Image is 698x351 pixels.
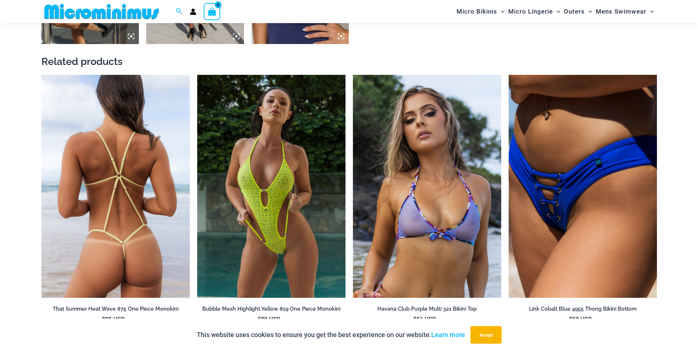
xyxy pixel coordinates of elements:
a: Micro BikinisMenu ToggleMenu Toggle [455,2,506,21]
a: That Summer Heat Wave 875 One Piece Monokini 10That Summer Heat Wave 875 One Piece Monokini 12Tha... [41,75,190,298]
span: Micro Bikinis [457,2,497,21]
span: $ [413,315,417,323]
a: That Summer Heat Wave 875 One Piece Monokini [41,306,190,315]
a: Bubble Mesh Highlight Yellow 819 One Piece Monokini [197,306,346,315]
img: That Summer Heat Wave 875 One Piece Monokini 12 [41,75,190,298]
span: Menu Toggle [553,2,560,21]
h2: Havana Club Purple Multi 321 Bikini Top [353,306,501,312]
nav: Site Navigation [454,1,657,22]
h2: Link Cobalt Blue 4955 Thong Bikini Bottom [509,306,657,312]
a: Havana Club Purple Multi 321 Top 01Havana Club Purple Multi 321 Top 451 Bottom 03Havana Club Purp... [353,75,501,298]
span: Outers [564,2,585,21]
span: $ [569,315,572,323]
a: Mens SwimwearMenu ToggleMenu Toggle [594,2,655,21]
a: Link Cobalt Blue 4955 Thong Bikini Bottom [509,306,657,315]
img: Link Cobalt Blue 4955 Bottom 02 [509,75,657,298]
h2: That Summer Heat Wave 875 One Piece Monokini [41,306,190,312]
a: OutersMenu ToggleMenu Toggle [562,2,594,21]
bdi: 95 USD [102,315,125,323]
span: Menu Toggle [497,2,505,21]
img: Havana Club Purple Multi 321 Top 01 [353,75,501,298]
span: Mens Swimwear [596,2,646,21]
bdi: 89 USD [258,315,280,323]
span: Micro Lingerie [508,2,553,21]
a: Search icon link [176,7,182,16]
bdi: 59 USD [569,315,592,323]
a: Learn more [431,331,465,339]
a: View Shopping Cart, empty [204,3,221,20]
button: Accept [470,326,502,344]
h2: Related products [41,55,657,68]
bdi: 51 USD [413,315,436,323]
a: Bubble Mesh Highlight Yellow 819 One Piece 02Bubble Mesh Highlight Yellow 819 One Piece 06Bubble ... [197,75,346,298]
a: Account icon link [190,8,196,15]
h2: Bubble Mesh Highlight Yellow 819 One Piece Monokini [197,306,346,312]
p: This website uses cookies to ensure you get the best experience on our website. [197,329,465,340]
a: Havana Club Purple Multi 321 Bikini Top [353,306,501,315]
a: Micro LingerieMenu ToggleMenu Toggle [506,2,562,21]
img: Bubble Mesh Highlight Yellow 819 One Piece 02 [197,75,346,298]
span: Menu Toggle [646,2,654,21]
span: $ [258,315,261,323]
a: Link Cobalt Blue 4955 Bottom 02Link Cobalt Blue 4955 Bottom 03Link Cobalt Blue 4955 Bottom 03 [509,75,657,298]
span: Menu Toggle [585,2,592,21]
span: $ [102,315,105,323]
img: MM SHOP LOGO FLAT [41,3,162,20]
